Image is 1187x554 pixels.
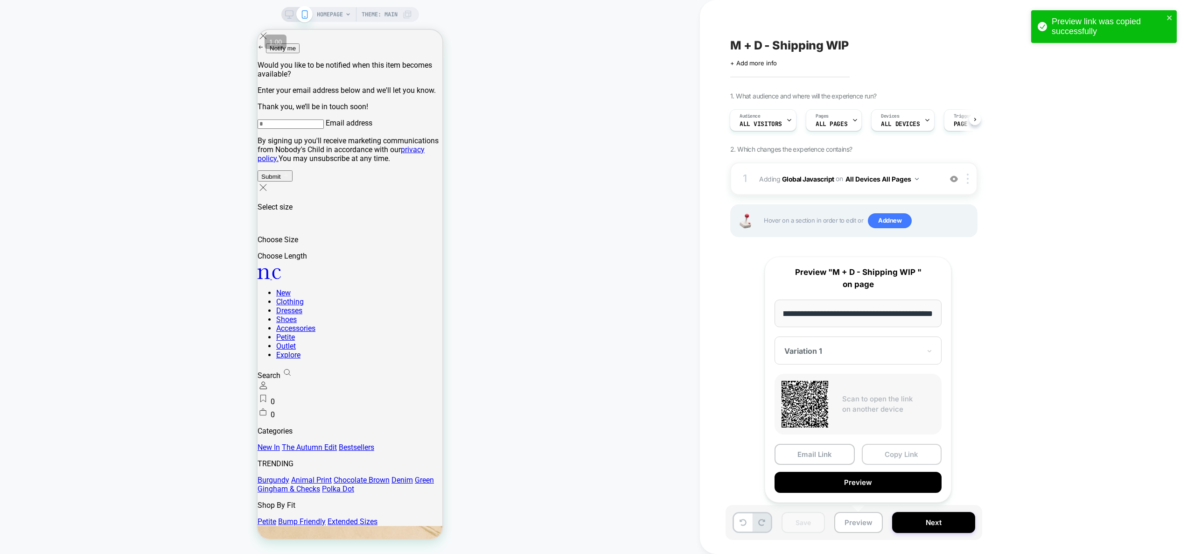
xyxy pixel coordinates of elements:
[19,303,37,312] a: Petite
[730,38,849,52] span: M + D - Shipping WIP
[816,121,847,127] span: ALL PAGES
[782,512,825,533] button: Save
[845,172,919,186] button: All Devices All Pages
[13,380,17,389] span: 0
[862,444,942,465] button: Copy Link
[64,455,97,463] a: Polka Dot
[19,321,43,330] a: Explore
[881,121,920,127] span: ALL DEVICES
[730,145,852,153] span: 2. Which changes the experience contains?
[317,7,343,22] span: HOMEPAGE
[834,512,883,533] button: Preview
[892,512,975,533] button: Next
[842,394,935,415] p: Scan to open the link on another device
[19,294,58,303] a: Accessories
[836,173,843,184] span: on
[21,487,68,496] a: Bump Friendly
[730,92,876,100] span: 1. What audience and where will the experience run?
[157,446,176,455] a: Green
[34,446,74,455] a: Animal Print
[954,121,985,127] span: Page Load
[1166,14,1173,23] button: close
[19,267,46,276] a: Clothing
[134,446,155,455] a: Denim
[759,172,937,186] span: Adding
[13,367,17,376] span: 0
[740,113,761,119] span: Audience
[868,213,912,228] span: Add new
[954,113,972,119] span: Trigger
[19,259,33,267] a: New
[775,266,942,290] p: Preview "M + D - Shipping WIP " on page
[881,113,899,119] span: Devices
[782,175,834,182] b: Global Javascript
[76,446,132,455] a: Chocolate Brown
[950,175,958,183] img: crossed eye
[81,413,117,422] a: Bestsellers
[730,59,777,67] span: + Add more info
[967,174,969,184] img: close
[915,178,919,180] img: down arrow
[764,213,972,228] span: Hover on a section in order to edit or
[19,276,45,285] a: Dresses
[19,312,38,321] a: Outlet
[775,444,855,465] button: Email Link
[4,143,23,150] span: Submit
[19,285,39,294] a: Shoes
[362,7,398,22] span: Theme: MAIN
[24,413,79,422] a: The Autumn Edit
[775,472,942,493] button: Preview
[70,487,120,496] a: Extended Sizes
[68,89,115,98] label: Email address
[1052,17,1164,36] div: Preview link was copied successfully
[740,121,782,127] span: All Visitors
[740,169,750,188] div: 1
[736,214,754,228] img: Joystick
[816,113,829,119] span: Pages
